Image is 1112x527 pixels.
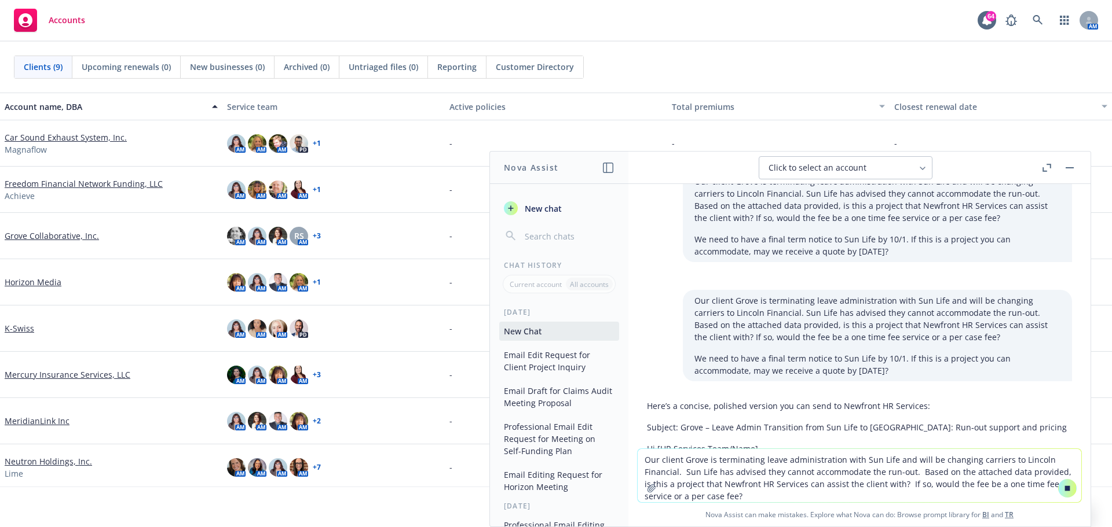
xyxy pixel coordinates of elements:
span: - [449,276,452,288]
a: Freedom Financial Network Funding, LLC [5,178,163,190]
span: Untriaged files (0) [349,61,418,73]
input: Search chats [522,228,614,244]
a: + 2 [313,418,321,425]
button: Active policies [445,93,667,120]
span: Nova Assist can make mistakes. Explore what Nova can do: Browse prompt library for and [633,503,1086,526]
a: Report a Bug [1000,9,1023,32]
a: Horizon Media [5,276,61,288]
a: + 3 [313,233,321,239]
span: Customer Directory [496,61,574,73]
img: photo [269,366,287,384]
div: Account name, DBA [5,101,205,113]
p: Our client Grove is terminating leave administration with Sun Life and will be changing carriers ... [694,294,1060,343]
span: - [449,137,452,149]
img: photo [269,273,287,292]
a: Car Sound Exhaust System, Inc. [5,131,127,143]
h1: Nova Assist [504,161,558,174]
img: photo [269,319,287,338]
img: photo [227,366,246,384]
p: Subject: Grove – Leave Admin Transition from Sun Life to [GEOGRAPHIC_DATA]: Run‑out support and p... [647,421,1072,433]
img: photo [248,180,266,199]
p: Hi [HR Services Team/Name], [647,443,1072,455]
img: photo [269,180,287,199]
div: [DATE] [490,501,628,511]
img: photo [248,458,266,477]
span: Achieve [5,190,35,202]
p: Here’s a concise, polished version you can send to Newfront HR Services: [647,400,1072,412]
button: Email Draft for Claims Audit Meeting Proposal [499,381,619,412]
div: Active policies [449,101,663,113]
span: Magnaflow [5,143,47,156]
p: Our client Grove is terminating leave administration with Sun Life and will be changing carriers ... [694,175,1060,224]
img: photo [269,412,287,430]
a: MeridianLink Inc [5,415,69,427]
a: Neutron Holdings, Inc. [5,455,92,467]
img: photo [248,227,266,245]
img: photo [290,412,308,430]
a: Search [1026,9,1049,32]
span: - [449,368,452,381]
span: - [894,137,897,149]
img: photo [227,458,246,477]
button: Closest renewal date [890,93,1112,120]
img: photo [248,319,266,338]
img: photo [248,273,266,292]
span: - [449,183,452,196]
span: Click to select an account [769,162,866,174]
span: Upcoming renewals (0) [82,61,171,73]
img: photo [227,180,246,199]
button: Click to select an account [759,156,932,179]
span: - [449,230,452,242]
a: K-Swiss [5,322,34,334]
span: Clients (9) [24,61,63,73]
img: photo [248,366,266,384]
button: New chat [499,198,619,219]
img: photo [290,319,308,338]
p: Current account [510,279,562,289]
button: New Chat [499,322,619,341]
a: Accounts [9,4,90,36]
img: photo [248,412,266,430]
button: Email Edit Request for Client Project Inquiry [499,345,619,377]
button: Email Editing Request for Horizon Meeting [499,465,619,496]
p: We need to have a final term notice to Sun Life by 10/1. If this is a project you can accommodate... [694,233,1060,257]
div: [DATE] [490,307,628,317]
img: photo [290,273,308,292]
button: Professional Email Edit Request for Meeting on Self-Funding Plan [499,417,619,460]
span: New businesses (0) [190,61,265,73]
a: + 3 [313,371,321,378]
a: Switch app [1053,9,1076,32]
img: photo [290,180,308,199]
img: photo [269,134,287,153]
div: Closest renewal date [894,101,1095,113]
a: + 7 [313,464,321,471]
p: We need to have a final term notice to Sun Life by 10/1. If this is a project you can accommodate... [694,352,1060,377]
img: photo [290,458,308,477]
div: Service team [227,101,440,113]
span: Accounts [49,16,85,25]
img: photo [227,134,246,153]
a: Mercury Insurance Services, LLC [5,368,130,381]
div: Chat History [490,260,628,270]
span: - [449,415,452,427]
span: - [672,137,675,149]
span: Archived (0) [284,61,330,73]
img: photo [269,458,287,477]
button: Service team [222,93,445,120]
img: photo [290,366,308,384]
div: 64 [986,11,996,21]
div: Total premiums [672,101,872,113]
a: BI [982,510,989,519]
a: + 1 [313,140,321,147]
button: Total premiums [667,93,890,120]
span: Lime [5,467,23,480]
a: + 1 [313,186,321,193]
span: Reporting [437,61,477,73]
img: photo [227,319,246,338]
img: photo [227,227,246,245]
a: TR [1005,510,1014,519]
img: photo [269,227,287,245]
span: New chat [522,202,562,215]
img: photo [227,412,246,430]
span: - [449,461,452,473]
